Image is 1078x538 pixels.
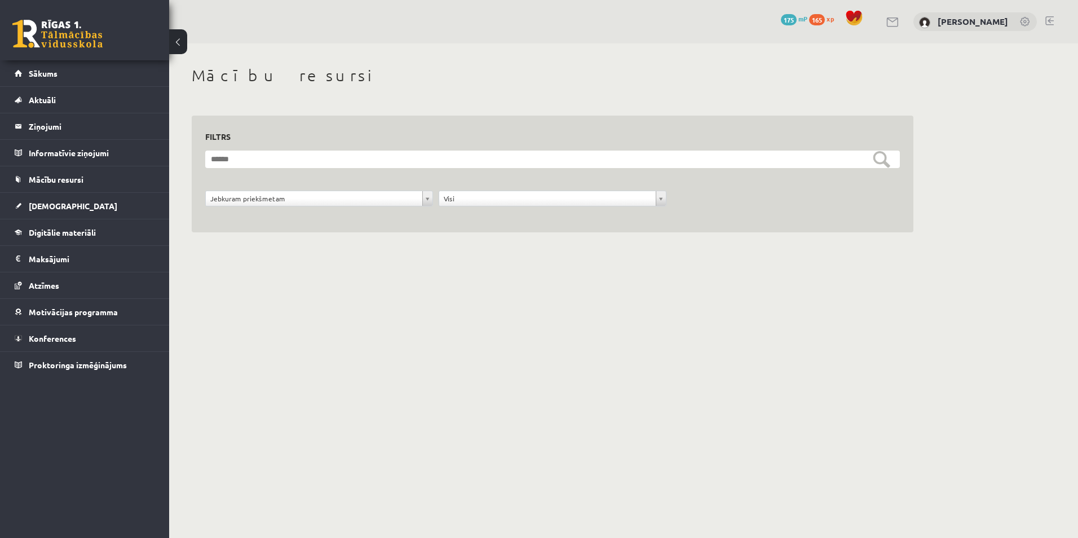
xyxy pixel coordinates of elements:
[781,14,797,25] span: 175
[29,201,117,211] span: [DEMOGRAPHIC_DATA]
[29,280,59,290] span: Atzīmes
[15,352,155,378] a: Proktoringa izmēģinājums
[29,140,155,166] legend: Informatīvie ziņojumi
[29,68,58,78] span: Sākums
[12,20,103,48] a: Rīgas 1. Tālmācības vidusskola
[15,87,155,113] a: Aktuāli
[210,191,418,206] span: Jebkuram priekšmetam
[29,113,155,139] legend: Ziņojumi
[15,193,155,219] a: [DEMOGRAPHIC_DATA]
[29,95,56,105] span: Aktuāli
[15,272,155,298] a: Atzīmes
[781,14,807,23] a: 175 mP
[206,191,432,206] a: Jebkuram priekšmetam
[29,246,155,272] legend: Maksājumi
[809,14,840,23] a: 165 xp
[809,14,825,25] span: 165
[827,14,834,23] span: xp
[15,219,155,245] a: Digitālie materiāli
[15,246,155,272] a: Maksājumi
[29,227,96,237] span: Digitālie materiāli
[29,360,127,370] span: Proktoringa izmēģinājums
[15,60,155,86] a: Sākums
[938,16,1008,27] a: [PERSON_NAME]
[29,307,118,317] span: Motivācijas programma
[919,17,930,28] img: Inga Revina
[15,325,155,351] a: Konferences
[15,113,155,139] a: Ziņojumi
[205,129,886,144] h3: Filtrs
[29,174,83,184] span: Mācību resursi
[798,14,807,23] span: mP
[444,191,651,206] span: Visi
[15,166,155,192] a: Mācību resursi
[15,299,155,325] a: Motivācijas programma
[192,66,913,85] h1: Mācību resursi
[29,333,76,343] span: Konferences
[15,140,155,166] a: Informatīvie ziņojumi
[439,191,666,206] a: Visi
